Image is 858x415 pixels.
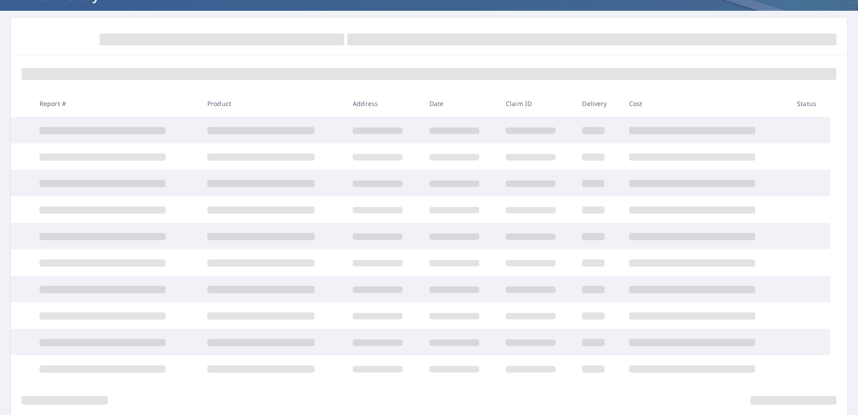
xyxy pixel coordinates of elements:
th: Cost [622,90,790,117]
th: Status [790,90,830,117]
th: Delivery [575,90,622,117]
th: Report # [32,90,200,117]
th: Address [346,90,422,117]
th: Claim ID [499,90,575,117]
th: Date [422,90,499,117]
th: Product [200,90,346,117]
